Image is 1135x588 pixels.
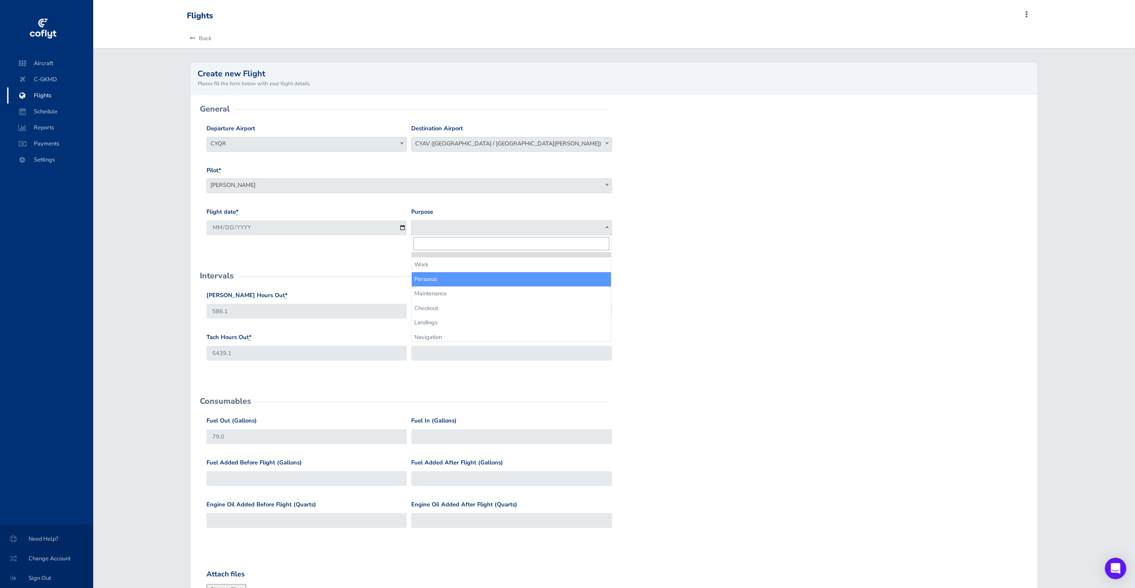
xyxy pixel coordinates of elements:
[411,458,503,468] label: Fuel Added After Flight (Gallons)
[28,16,58,42] img: coflyt logo
[206,137,407,152] span: CYQR
[16,104,84,120] span: Schedule
[285,291,288,299] abbr: required
[16,136,84,152] span: Payments
[198,70,1031,78] h2: Create new Flight
[16,120,84,136] span: Reports
[412,272,611,286] li: Personal
[187,11,213,21] div: Flights
[412,257,611,272] li: Work
[206,178,612,193] span: Mark Davies
[187,29,211,48] a: Back
[16,71,84,87] span: C-GKMD
[412,315,611,330] li: Landings
[11,551,82,567] span: Change Account
[412,286,611,301] li: Maintenance
[206,291,288,300] label: [PERSON_NAME] Hours Out
[411,124,463,133] label: Destination Airport
[16,55,84,71] span: Aircraft
[198,79,1031,87] small: Please fill the form below with your flight details
[207,137,406,150] span: CYQR
[206,166,221,175] label: Pilot
[200,105,230,113] h2: General
[11,570,82,586] span: Sign Out
[200,397,251,405] h2: Consumables
[411,137,611,152] span: CYAV (Winnipeg / St. Andrews Airport)
[11,531,82,547] span: Need Help?
[206,569,245,580] label: Attach files
[411,416,457,426] label: Fuel In (Gallons)
[206,416,257,426] label: Fuel Out (Gallons)
[206,333,252,342] label: Tach Hours Out
[412,330,611,344] li: Navigation
[207,179,611,191] span: Mark Davies
[411,207,433,217] label: Purpose
[219,166,221,174] abbr: required
[236,208,239,216] abbr: required
[249,333,252,341] abbr: required
[412,301,611,315] li: Checkout
[206,124,255,133] label: Departure Airport
[206,207,239,217] label: Flight date
[206,458,302,468] label: Fuel Added Before Flight (Gallons)
[200,272,234,280] h2: Intervals
[16,87,84,104] span: Flights
[1105,558,1126,579] div: Open Intercom Messenger
[411,500,517,509] label: Engine Oil Added After Flight (Quarts)
[412,137,611,150] span: CYAV (Winnipeg / St. Andrews Airport)
[16,152,84,168] span: Settings
[206,500,316,509] label: Engine Oil Added Before Flight (Quarts)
